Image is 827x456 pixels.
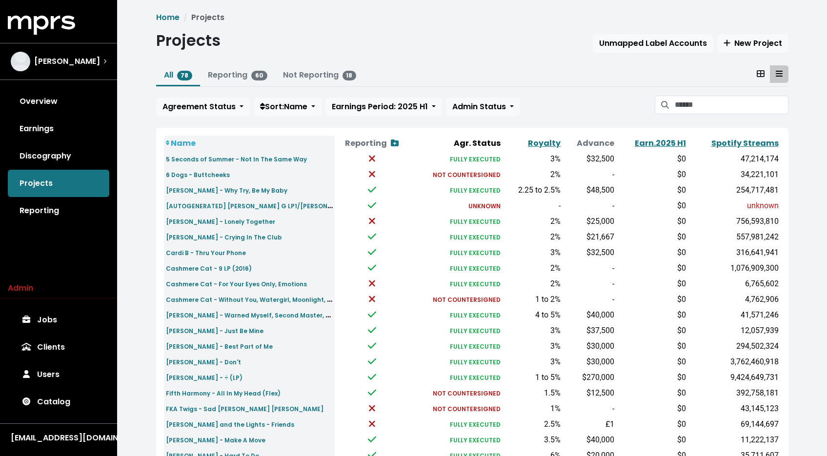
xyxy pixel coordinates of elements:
[688,370,781,385] td: 9,424,649,731
[166,153,307,164] a: 5 Seconds of Summer - Not In The Same Way
[450,155,501,163] small: FULLY EXECUTED
[166,342,273,351] small: [PERSON_NAME] - Best Part of Me
[503,167,563,182] td: 2%
[503,182,563,198] td: 2.25 to 2.5%
[563,276,616,292] td: -
[688,229,781,245] td: 557,981,242
[433,405,501,413] small: NOT COUNTERSIGNED
[616,214,688,229] td: $0
[450,342,501,351] small: FULLY EXECUTED
[616,229,688,245] td: $0
[166,231,282,242] a: [PERSON_NAME] - Crying In The Club
[450,436,501,444] small: FULLY EXECUTED
[450,233,501,241] small: FULLY EXECUTED
[409,136,503,151] th: Agr. Status
[433,296,501,304] small: NOT COUNTERSIGNED
[166,249,246,257] small: Cardi B - Thru Your Phone
[8,432,109,444] button: [EMAIL_ADDRESS][DOMAIN_NAME]
[166,169,230,180] a: 6 Dogs - Buttcheeks
[156,98,250,116] button: Agreement Status
[34,56,100,67] span: [PERSON_NAME]
[586,248,614,257] span: $32,500
[586,341,614,351] span: $30,000
[688,354,781,370] td: 3,762,460,918
[688,307,781,323] td: 41,571,246
[11,432,106,444] div: [EMAIL_ADDRESS][DOMAIN_NAME]
[166,247,246,258] a: Cardi B - Thru Your Phone
[254,98,322,116] button: Sort:Name
[688,416,781,432] td: 69,144,697
[260,101,307,112] span: Sort: Name
[599,38,707,49] span: Unmapped Label Accounts
[563,167,616,182] td: -
[503,214,563,229] td: 2%
[688,292,781,307] td: 4,762,906
[156,12,788,23] nav: breadcrumb
[166,264,252,273] small: Cashmere Cat - 9 LP (2016)
[635,138,686,149] a: Earn.2025 H1
[616,432,688,448] td: $0
[162,101,236,112] span: Agreement Status
[616,370,688,385] td: $0
[563,136,616,151] th: Advance
[616,401,688,416] td: $0
[503,432,563,448] td: 3.5%
[164,69,193,80] a: All78
[450,374,501,382] small: FULLY EXECUTED
[717,34,788,53] button: New Project
[166,420,294,429] small: [PERSON_NAME] and the Lights - Friends
[688,245,781,260] td: 316,641,941
[605,419,614,429] span: £1
[8,334,109,361] a: Clients
[776,70,783,78] svg: Table View
[166,340,273,352] a: [PERSON_NAME] - Best Part of Me
[156,31,221,50] h1: Projects
[616,167,688,182] td: $0
[468,202,501,210] small: UNKNOWN
[166,262,252,274] a: Cashmere Cat - 9 LP (2016)
[586,357,614,366] span: $30,000
[503,401,563,416] td: 1%
[166,358,241,366] small: [PERSON_NAME] - Don't
[166,436,265,444] small: [PERSON_NAME] - Make A Move
[616,323,688,338] td: $0
[8,306,109,334] a: Jobs
[688,323,781,338] td: 12,057,939
[166,325,263,336] a: [PERSON_NAME] - Just Be Mine
[503,151,563,167] td: 3%
[616,198,688,214] td: $0
[503,198,563,214] td: -
[166,403,323,414] a: FKA Twigs - Sad [PERSON_NAME] [PERSON_NAME]
[450,280,501,288] small: FULLY EXECUTED
[616,385,688,401] td: $0
[8,19,75,30] a: mprs logo
[166,155,307,163] small: 5 Seconds of Summer - Not In The Same Way
[586,232,614,241] span: $21,667
[503,385,563,401] td: 1.5%
[11,52,30,71] img: The selected account / producer
[166,280,307,288] small: Cashmere Cat - For Your Eyes Only, Emotions
[166,200,364,211] small: [AUTOGENERATED] [PERSON_NAME] G LP1/[PERSON_NAME] T/P
[166,309,391,320] a: [PERSON_NAME] - Warned Myself, Second Master, + Additional Masters
[166,278,307,289] a: Cashmere Cat - For Your Eyes Only, Emotions
[166,233,282,241] small: [PERSON_NAME] - Crying In The Club
[688,151,781,167] td: 47,214,174
[166,405,323,413] small: FKA Twigs - Sad [PERSON_NAME] [PERSON_NAME]
[688,167,781,182] td: 34,221,101
[450,358,501,366] small: FULLY EXECUTED
[450,264,501,273] small: FULLY EXECUTED
[503,323,563,338] td: 3%
[166,387,281,398] a: Fifth Harmony - All In My Head (Flex)
[688,401,781,416] td: 43,145,123
[616,245,688,260] td: $0
[586,154,614,163] span: $32,500
[688,182,781,198] td: 254,717,481
[433,389,501,397] small: NOT COUNTERSIGNED
[616,292,688,307] td: $0
[582,373,614,382] span: $270,000
[675,96,788,114] input: Search projects
[503,416,563,432] td: 2.5%
[593,34,713,53] button: Unmapped Label Accounts
[8,361,109,388] a: Users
